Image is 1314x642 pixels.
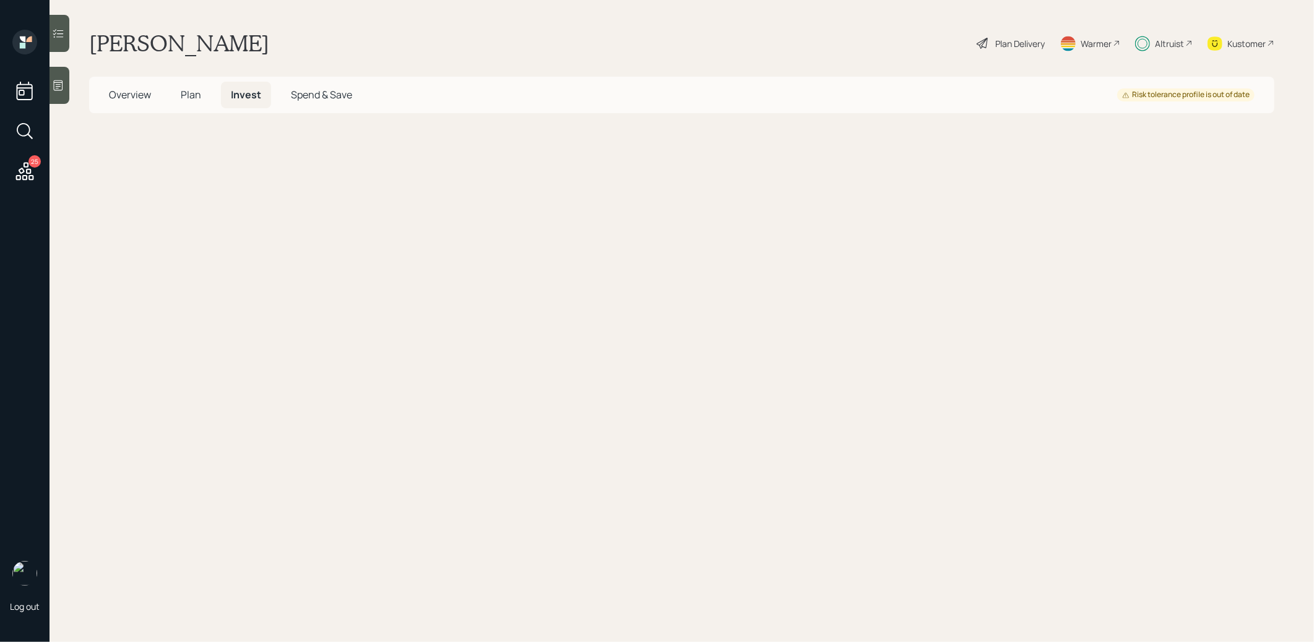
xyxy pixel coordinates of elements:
div: Warmer [1081,37,1112,50]
div: Log out [10,601,40,612]
div: Risk tolerance profile is out of date [1122,90,1250,100]
h1: [PERSON_NAME] [89,30,269,57]
div: Plan Delivery [995,37,1045,50]
div: Kustomer [1227,37,1266,50]
span: Invest [231,88,261,101]
span: Spend & Save [291,88,352,101]
div: Altruist [1155,37,1184,50]
img: treva-nostdahl-headshot.png [12,561,37,586]
span: Plan [181,88,201,101]
span: Overview [109,88,151,101]
div: 25 [28,155,41,168]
